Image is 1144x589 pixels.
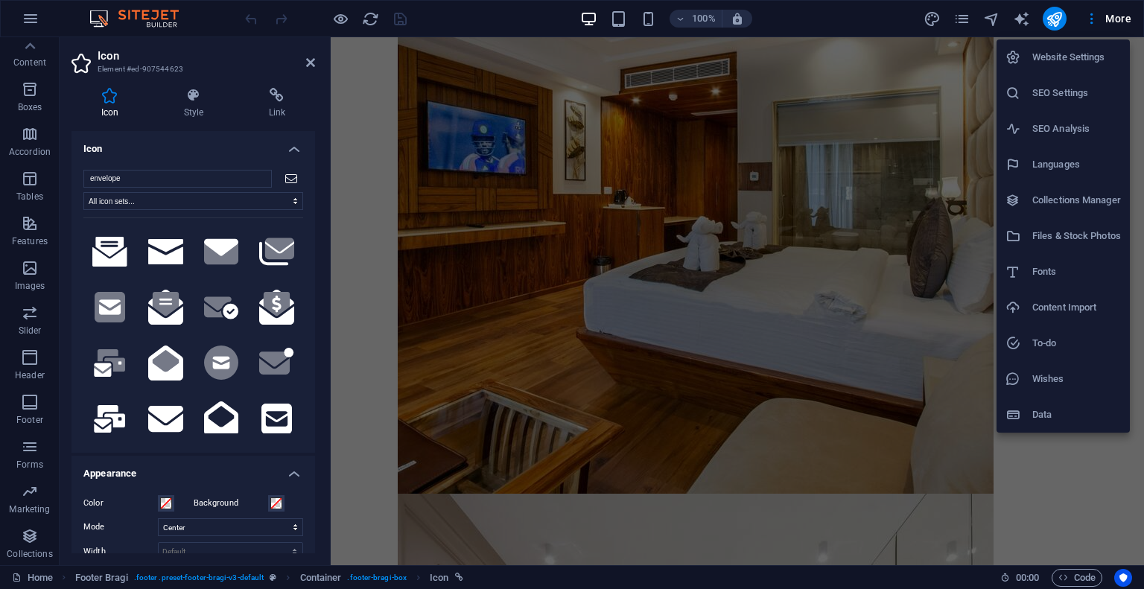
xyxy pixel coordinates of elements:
h6: Data [1032,406,1121,424]
h6: Fonts [1032,263,1121,281]
h6: Content Import [1032,299,1121,316]
h6: Collections Manager [1032,191,1121,209]
h6: Wishes [1032,370,1121,388]
h6: SEO Settings [1032,84,1121,102]
h6: Files & Stock Photos [1032,227,1121,245]
h6: SEO Analysis [1032,120,1121,138]
h6: Website Settings [1032,48,1121,66]
h6: Languages [1032,156,1121,173]
h6: To-do [1032,334,1121,352]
